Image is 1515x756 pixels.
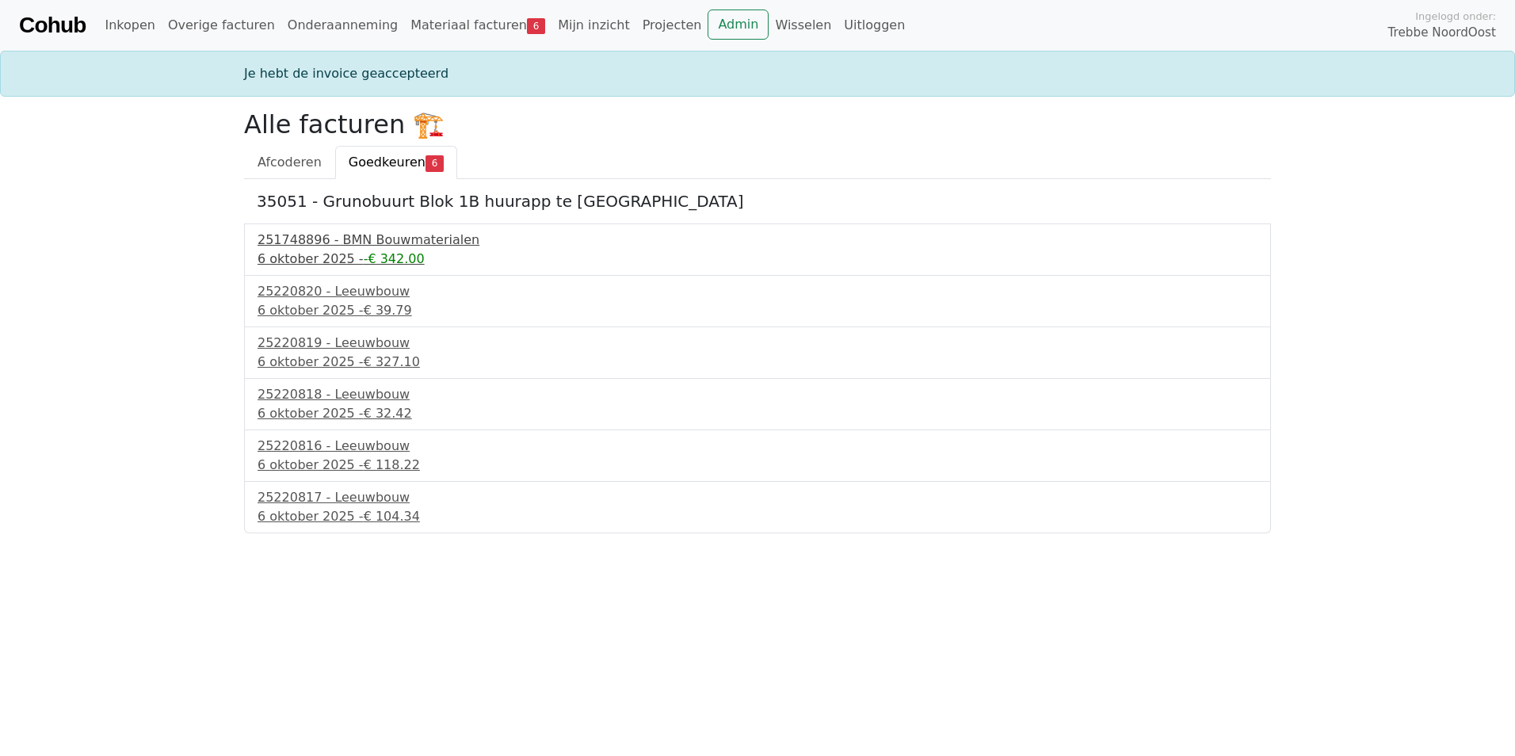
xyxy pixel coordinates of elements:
div: 25220816 - Leeuwbouw [258,437,1257,456]
div: 25220817 - Leeuwbouw [258,488,1257,507]
a: Projecten [636,10,708,41]
a: Afcoderen [244,146,335,179]
div: 6 oktober 2025 - [258,353,1257,372]
span: 6 [527,18,545,34]
a: Goedkeuren6 [335,146,457,179]
a: 25220819 - Leeuwbouw6 oktober 2025 -€ 327.10 [258,334,1257,372]
a: 25220816 - Leeuwbouw6 oktober 2025 -€ 118.22 [258,437,1257,475]
a: 25220820 - Leeuwbouw6 oktober 2025 -€ 39.79 [258,282,1257,320]
a: Uitloggen [838,10,911,41]
div: 6 oktober 2025 - [258,250,1257,269]
span: -€ 342.00 [364,251,425,266]
h2: Alle facturen 🏗️ [244,109,1271,139]
span: € 118.22 [364,457,420,472]
span: Afcoderen [258,155,322,170]
span: Trebbe NoordOost [1388,24,1496,42]
div: 6 oktober 2025 - [258,456,1257,475]
a: 25220818 - Leeuwbouw6 oktober 2025 -€ 32.42 [258,385,1257,423]
a: Materiaal facturen6 [404,10,551,41]
div: 25220818 - Leeuwbouw [258,385,1257,404]
div: 6 oktober 2025 - [258,404,1257,423]
div: 6 oktober 2025 - [258,301,1257,320]
span: € 327.10 [364,354,420,369]
a: Admin [708,10,769,40]
div: Je hebt de invoice geaccepteerd [235,64,1280,83]
span: € 104.34 [364,509,420,524]
span: € 32.42 [364,406,412,421]
h5: 35051 - Grunobuurt Blok 1B huurapp te [GEOGRAPHIC_DATA] [257,192,1258,211]
a: 251748896 - BMN Bouwmaterialen6 oktober 2025 --€ 342.00 [258,231,1257,269]
span: Ingelogd onder: [1415,9,1496,24]
a: Overige facturen [162,10,281,41]
a: Onderaanneming [281,10,404,41]
a: Inkopen [98,10,161,41]
a: 25220817 - Leeuwbouw6 oktober 2025 -€ 104.34 [258,488,1257,526]
div: 25220820 - Leeuwbouw [258,282,1257,301]
span: 6 [425,155,444,171]
span: Goedkeuren [349,155,425,170]
div: 251748896 - BMN Bouwmaterialen [258,231,1257,250]
a: Cohub [19,6,86,44]
a: Wisselen [769,10,838,41]
span: € 39.79 [364,303,412,318]
div: 6 oktober 2025 - [258,507,1257,526]
a: Mijn inzicht [551,10,636,41]
div: 25220819 - Leeuwbouw [258,334,1257,353]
